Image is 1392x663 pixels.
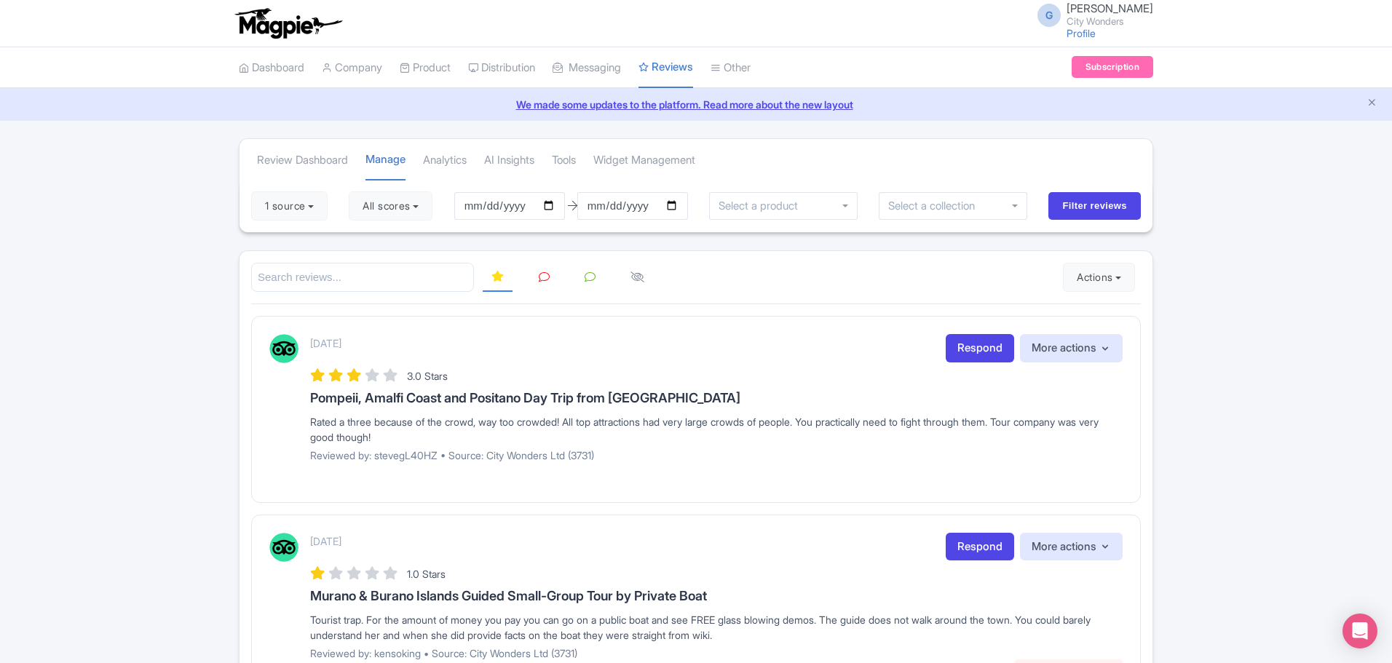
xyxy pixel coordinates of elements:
[407,568,446,580] span: 1.0 Stars
[946,334,1014,362] a: Respond
[1063,263,1135,292] button: Actions
[407,370,448,382] span: 3.0 Stars
[1342,614,1377,648] div: Open Intercom Messenger
[468,48,535,88] a: Distribution
[232,7,344,39] img: logo-ab69f6fb50320c5b225c76a69d11143b.png
[310,391,1123,405] h3: Pompeii, Amalfi Coast and Positano Day Trip from [GEOGRAPHIC_DATA]
[239,48,304,88] a: Dashboard
[257,140,348,180] a: Review Dashboard
[638,47,693,89] a: Reviews
[711,48,751,88] a: Other
[310,414,1123,445] div: Rated a three because of the crowd, way too crowded! All top attractions had very large crowds of...
[1067,1,1153,15] span: [PERSON_NAME]
[552,140,576,180] a: Tools
[484,140,534,180] a: AI Insights
[310,589,1123,603] h3: Murano & Burano Islands Guided Small-Group Tour by Private Boat
[593,140,695,180] a: Widget Management
[400,48,451,88] a: Product
[1048,192,1141,220] input: Filter reviews
[310,646,1123,661] p: Reviewed by: kensoking • Source: City Wonders Ltd (3731)
[1072,56,1153,78] a: Subscription
[1367,95,1377,112] button: Close announcement
[1020,334,1123,362] button: More actions
[1037,4,1061,27] span: G
[1067,27,1096,39] a: Profile
[310,336,341,351] p: [DATE]
[9,97,1383,112] a: We made some updates to the platform. Read more about the new layout
[1020,533,1123,561] button: More actions
[349,191,432,221] button: All scores
[269,334,298,363] img: Tripadvisor Logo
[322,48,382,88] a: Company
[310,612,1123,643] div: Tourist trap. For the amount of money you pay you can go on a public boat and see FREE glass blow...
[310,448,1123,463] p: Reviewed by: stevegL40HZ • Source: City Wonders Ltd (3731)
[365,140,406,181] a: Manage
[553,48,621,88] a: Messaging
[888,199,985,213] input: Select a collection
[251,263,474,293] input: Search reviews...
[269,533,298,562] img: Tripadvisor Logo
[946,533,1014,561] a: Respond
[423,140,467,180] a: Analytics
[1029,3,1153,26] a: G [PERSON_NAME] City Wonders
[1067,17,1153,26] small: City Wonders
[719,199,806,213] input: Select a product
[251,191,328,221] button: 1 source
[310,533,341,549] p: [DATE]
